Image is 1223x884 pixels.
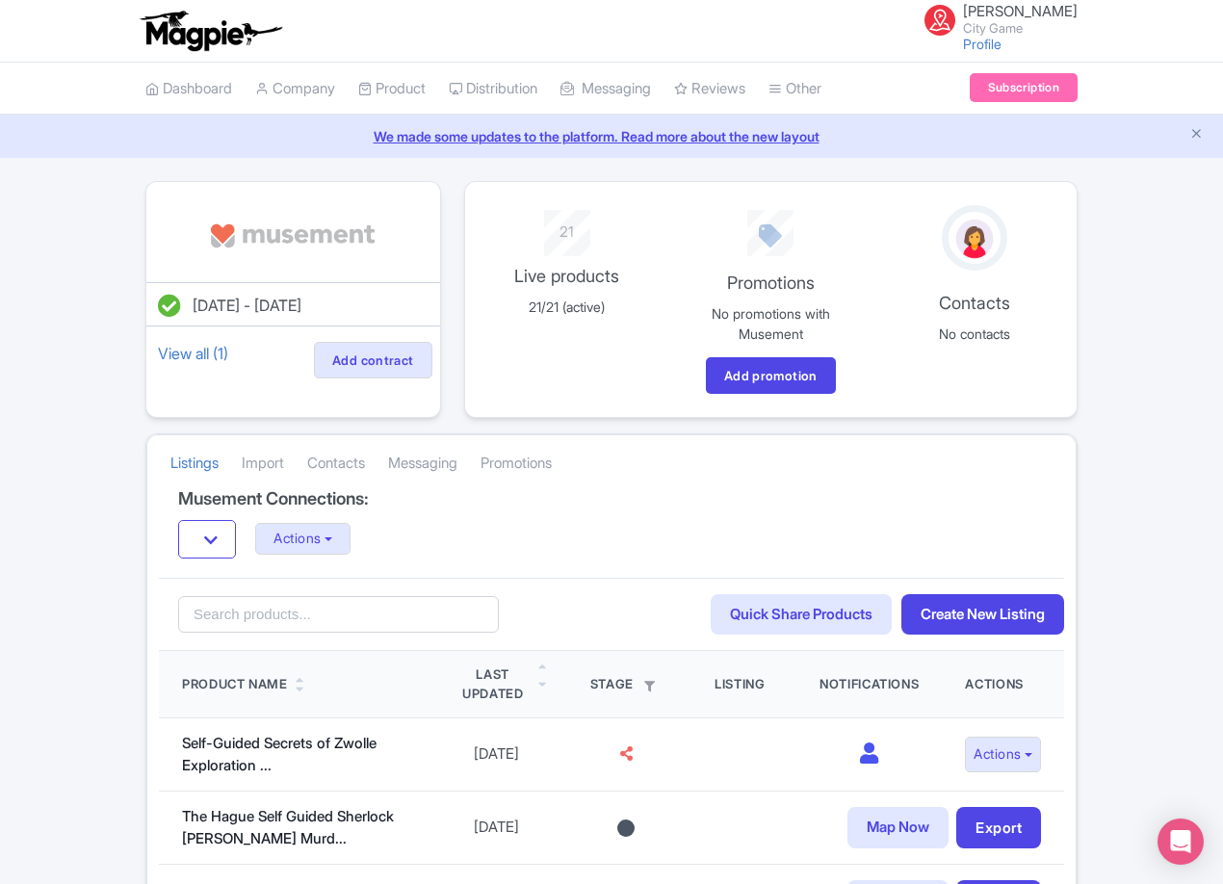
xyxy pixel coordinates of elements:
a: The Hague Self Guided Sherlock [PERSON_NAME] Murd... [182,807,394,847]
button: Close announcement [1189,124,1204,146]
img: uu0thdcdyxwtjizrn0iy.png [924,5,955,36]
div: Last Updated [455,665,531,703]
td: [DATE] [432,792,561,865]
p: Promotions [680,270,861,296]
a: Reviews [674,63,745,116]
div: Open Intercom Messenger [1158,819,1204,865]
div: 21 [477,210,658,244]
a: Self-Guided Secrets of Zwolle Exploration ... [182,734,377,774]
img: avatar_key_member-9c1dde93af8b07d7383eb8b5fb890c87.png [952,216,997,262]
td: [DATE] [432,718,561,792]
a: Add contract [314,342,432,378]
span: [PERSON_NAME] [963,2,1078,20]
a: We made some updates to the platform. Read more about the new layout [12,126,1211,146]
p: No contacts [884,324,1065,344]
small: City Game [963,22,1078,35]
i: Filter by stage [644,681,655,691]
p: Live products [477,263,658,289]
a: Subscription [970,73,1078,102]
a: Export [956,807,1041,848]
span: [DATE] - [DATE] [193,296,301,315]
a: Distribution [449,63,537,116]
a: Messaging [560,63,651,116]
img: fd58q73ijqpthwdnpuqf.svg [206,205,379,267]
a: Map Now [847,807,949,848]
div: Product Name [182,675,288,694]
a: View all (1) [154,340,232,367]
p: Contacts [884,290,1065,316]
p: 21/21 (active) [477,297,658,317]
h4: Musement Connections: [178,489,1045,508]
p: No promotions with Musement [680,303,861,344]
a: Contacts [307,437,365,490]
button: Actions [965,737,1041,772]
th: Notifications [796,651,942,718]
a: [PERSON_NAME] City Game [913,4,1078,35]
th: Listing [691,651,796,718]
a: Messaging [388,437,457,490]
a: Promotions [481,437,552,490]
div: Stage [585,675,668,694]
a: Profile [963,36,1002,52]
a: Create New Listing [901,594,1064,636]
a: Other [768,63,821,116]
a: Company [255,63,335,116]
a: Add promotion [706,357,836,394]
th: Actions [942,651,1064,718]
a: Quick Share Products [711,594,892,636]
button: Actions [255,523,351,555]
a: Listings [170,437,219,490]
img: logo-ab69f6fb50320c5b225c76a69d11143b.png [136,10,285,52]
a: Product [358,63,426,116]
input: Search products... [178,596,499,633]
a: Dashboard [145,63,232,116]
a: Import [242,437,284,490]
